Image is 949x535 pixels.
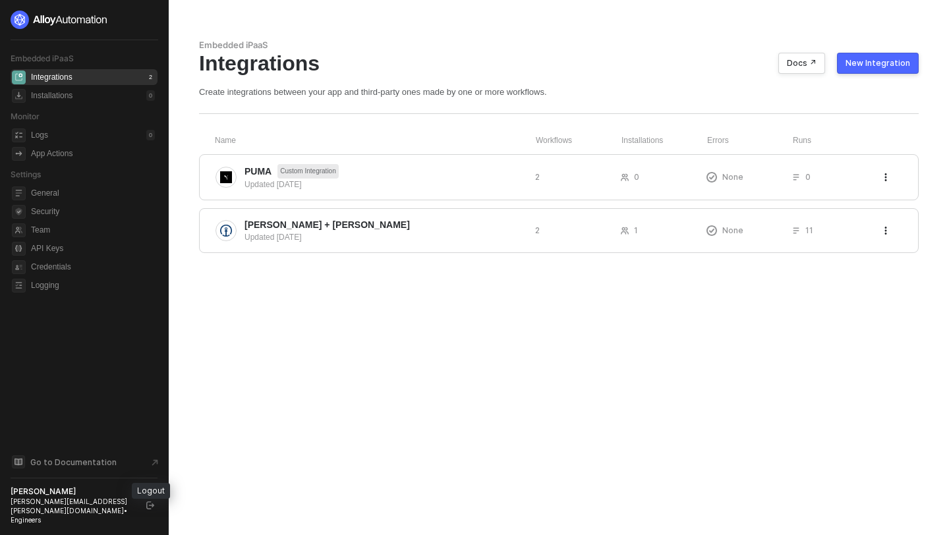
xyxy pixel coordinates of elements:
span: logout [146,501,154,509]
span: icon-logs [12,128,26,142]
span: 2 [535,225,540,236]
span: [PERSON_NAME] + [PERSON_NAME] [244,218,410,231]
div: 0 [146,130,155,140]
img: integration-icon [220,225,232,237]
span: document-arrow [148,456,161,469]
span: team [12,223,26,237]
span: api-key [12,242,26,256]
span: 2 [535,171,540,183]
span: credentials [12,260,26,274]
div: Errors [707,135,793,146]
span: security [12,205,26,219]
div: Installations [621,135,707,146]
div: Create integrations between your app and third-party ones made by one or more workflows. [199,86,919,98]
span: icon-list [792,173,800,181]
div: [PERSON_NAME][EMAIL_ADDRESS][PERSON_NAME][DOMAIN_NAME] • Engineers [11,497,134,524]
span: 0 [805,171,811,183]
span: icon-users [621,227,629,235]
img: logo [11,11,108,29]
div: App Actions [31,148,72,159]
span: icon-threedots [882,173,890,181]
span: Security [31,204,155,219]
span: Go to Documentation [30,457,117,468]
div: 2 [146,72,155,82]
span: None [722,171,743,183]
span: 0 [634,171,639,183]
a: logo [11,11,158,29]
div: Docs ↗ [787,58,817,69]
span: PUMA [244,165,272,178]
span: icon-list [792,227,800,235]
span: icon-exclamation [706,225,717,236]
span: Settings [11,169,41,179]
a: Knowledge Base [11,454,158,470]
span: Team [31,222,155,238]
div: Runs [793,135,883,146]
div: Workflows [536,135,621,146]
div: Installations [31,90,72,101]
div: Integrations [31,72,72,83]
div: 0 [146,90,155,101]
button: Docs ↗ [778,53,825,74]
span: logging [12,279,26,293]
span: Embedded iPaaS [11,53,74,63]
span: General [31,185,155,201]
span: icon-users [621,173,629,181]
div: Name [215,135,536,146]
div: [PERSON_NAME] [11,486,134,497]
span: Custom Integration [277,164,339,179]
span: icon-threedots [882,227,890,235]
span: integrations [12,70,26,84]
span: icon-app-actions [12,147,26,161]
span: general [12,186,26,200]
button: New Integration [837,53,919,74]
div: Logs [31,130,48,141]
div: Logout [132,483,170,499]
span: installations [12,89,26,103]
span: 1 [634,225,638,236]
span: Credentials [31,259,155,275]
span: Monitor [11,111,40,121]
span: documentation [12,455,25,468]
div: Embedded iPaaS [199,40,919,51]
div: Updated [DATE] [244,231,525,243]
span: None [722,225,743,236]
span: icon-exclamation [706,172,717,183]
div: Updated [DATE] [244,179,525,190]
span: Logging [31,277,155,293]
div: Integrations [199,51,919,76]
img: integration-icon [220,171,232,183]
span: API Keys [31,240,155,256]
span: 11 [805,225,813,236]
div: New Integration [846,58,910,69]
